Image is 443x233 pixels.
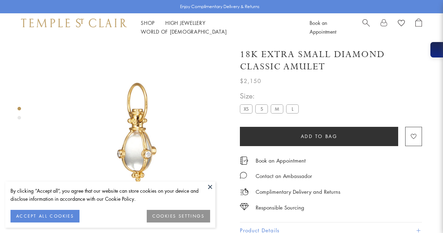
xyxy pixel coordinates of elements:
img: P51800-E9 [46,41,229,225]
a: World of [DEMOGRAPHIC_DATA]World of [DEMOGRAPHIC_DATA] [141,28,227,35]
a: ShopShop [141,19,155,26]
label: M [271,104,283,113]
div: Contact an Ambassador [256,172,312,180]
div: By clicking “Accept all”, you agree that our website can store cookies on your device and disclos... [11,187,210,203]
label: S [255,104,268,113]
p: Complimentary Delivery and Returns [256,187,340,196]
nav: Main navigation [141,19,294,36]
img: Temple St. Clair [21,19,127,27]
div: Product gallery navigation [18,105,21,125]
a: Book an Appointment [310,19,336,35]
div: Responsible Sourcing [256,203,304,212]
button: Add to bag [240,127,398,146]
p: Enjoy Complimentary Delivery & Returns [180,3,259,10]
a: Search [362,19,370,36]
button: COOKIES SETTINGS [147,210,210,222]
label: XS [240,104,252,113]
a: Book an Appointment [256,157,306,164]
span: $2,150 [240,76,261,85]
span: Size: [240,90,302,102]
h1: 18K Extra Small Diamond Classic Amulet [240,48,422,73]
a: High JewelleryHigh Jewellery [165,19,206,26]
label: L [286,104,299,113]
img: icon_appointment.svg [240,157,248,165]
a: Open Shopping Bag [415,19,422,36]
img: MessageIcon-01_2.svg [240,172,247,179]
a: View Wishlist [398,19,405,29]
span: Add to bag [301,132,338,140]
img: icon_sourcing.svg [240,203,249,210]
img: icon_delivery.svg [240,187,249,196]
button: ACCEPT ALL COOKIES [11,210,79,222]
